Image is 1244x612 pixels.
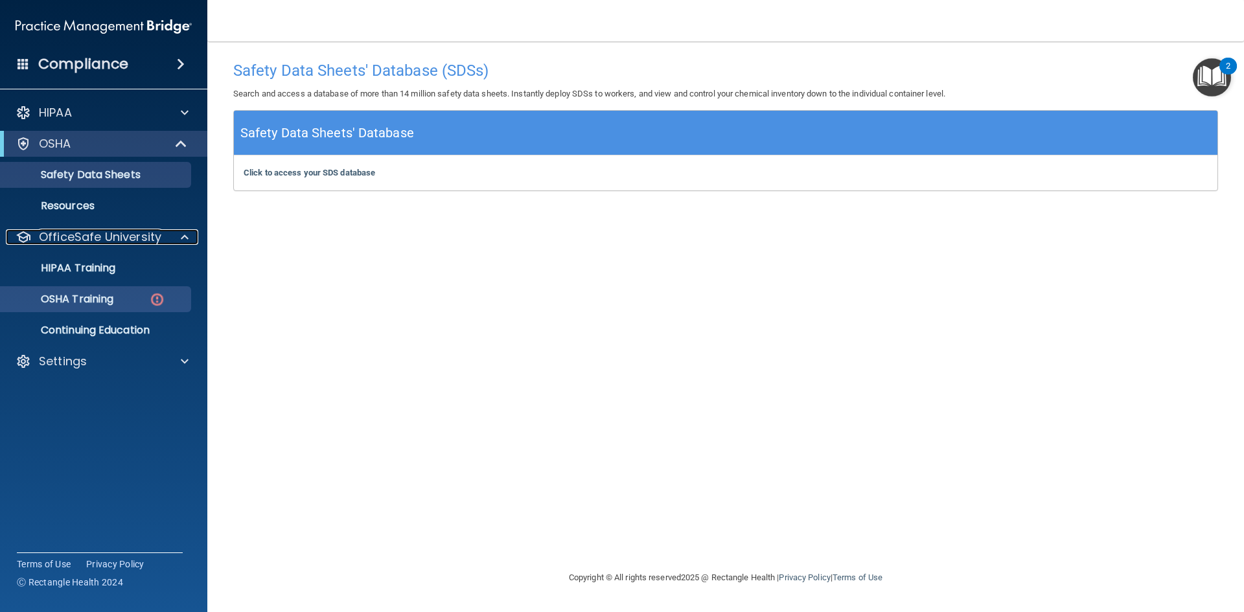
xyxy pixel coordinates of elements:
[1193,58,1231,96] button: Open Resource Center, 2 new notifications
[39,136,71,152] p: OSHA
[16,105,189,120] a: HIPAA
[16,354,189,369] a: Settings
[8,262,115,275] p: HIPAA Training
[233,86,1218,102] p: Search and access a database of more than 14 million safety data sheets. Instantly deploy SDSs to...
[8,168,185,181] p: Safety Data Sheets
[489,557,962,598] div: Copyright © All rights reserved 2025 @ Rectangle Health | |
[240,122,414,144] h5: Safety Data Sheets' Database
[16,136,188,152] a: OSHA
[1226,66,1230,83] div: 2
[779,572,830,582] a: Privacy Policy
[39,354,87,369] p: Settings
[17,576,123,589] span: Ⓒ Rectangle Health 2024
[8,293,113,306] p: OSHA Training
[1020,520,1228,572] iframe: Drift Widget Chat Controller
[86,558,144,571] a: Privacy Policy
[39,105,72,120] p: HIPAA
[233,62,1218,79] h4: Safety Data Sheets' Database (SDSs)
[244,168,375,177] a: Click to access your SDS database
[16,14,192,40] img: PMB logo
[17,558,71,571] a: Terms of Use
[38,55,128,73] h4: Compliance
[149,291,165,308] img: danger-circle.6113f641.png
[833,572,882,582] a: Terms of Use
[8,324,185,337] p: Continuing Education
[16,229,189,245] a: OfficeSafe University
[39,229,161,245] p: OfficeSafe University
[8,199,185,212] p: Resources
